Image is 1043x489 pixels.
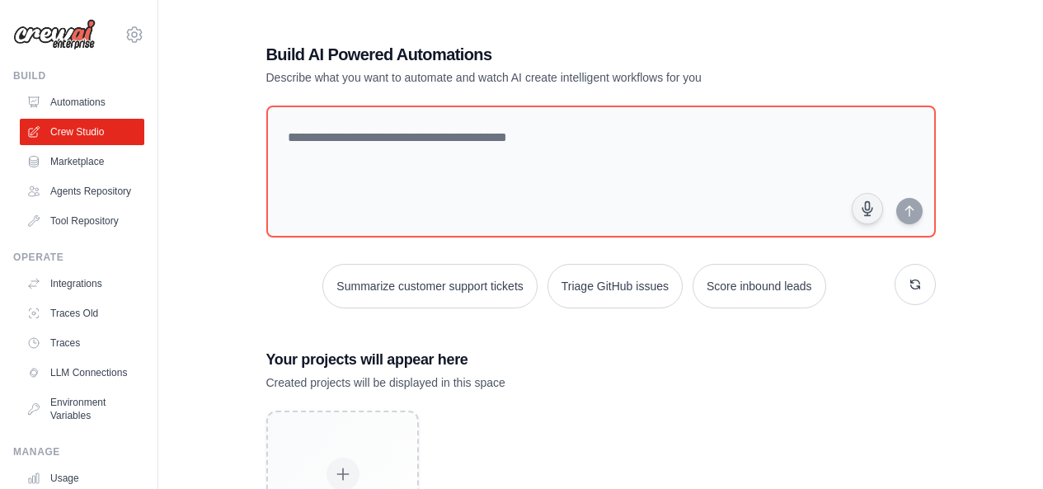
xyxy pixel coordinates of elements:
a: LLM Connections [20,360,144,386]
button: Click to speak your automation idea [852,193,883,224]
a: Traces Old [20,300,144,327]
button: Summarize customer support tickets [322,264,537,308]
a: Tool Repository [20,208,144,234]
div: Build [13,69,144,82]
p: Describe what you want to automate and watch AI create intelligent workflows for you [266,69,820,86]
div: Manage [13,445,144,458]
button: Get new suggestions [895,264,936,305]
a: Integrations [20,270,144,297]
a: Crew Studio [20,119,144,145]
p: Created projects will be displayed in this space [266,374,936,391]
button: Triage GitHub issues [547,264,683,308]
a: Agents Repository [20,178,144,205]
h1: Build AI Powered Automations [266,43,820,66]
a: Environment Variables [20,389,144,429]
h3: Your projects will appear here [266,348,936,371]
div: Operate [13,251,144,264]
img: Logo [13,19,96,50]
a: Automations [20,89,144,115]
a: Traces [20,330,144,356]
a: Marketplace [20,148,144,175]
button: Score inbound leads [693,264,826,308]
